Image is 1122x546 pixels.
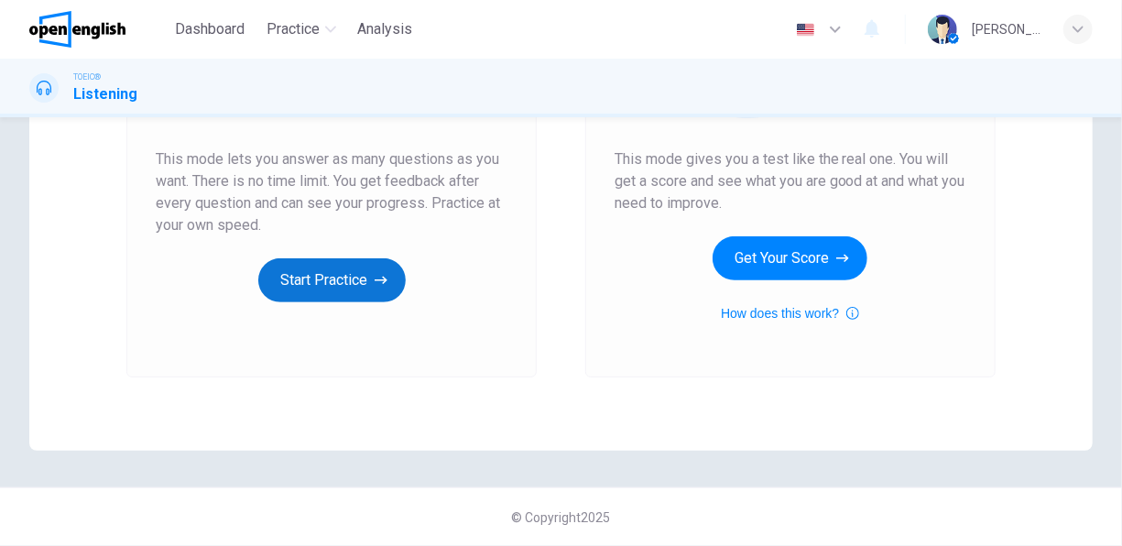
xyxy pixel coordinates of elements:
[29,11,125,48] img: OpenEnglish logo
[175,18,245,40] span: Dashboard
[258,258,406,302] button: Start Practice
[267,18,320,40] span: Practice
[721,302,859,324] button: How does this work?
[512,510,611,525] span: © Copyright 2025
[358,18,413,40] span: Analysis
[168,13,252,46] button: Dashboard
[29,11,168,48] a: OpenEnglish logo
[259,13,343,46] button: Practice
[73,71,101,83] span: TOEIC®
[928,15,957,44] img: Profile picture
[972,18,1041,40] div: [PERSON_NAME]
[794,23,817,37] img: en
[73,83,137,105] h1: Listening
[156,148,507,236] span: This mode lets you answer as many questions as you want. There is no time limit. You get feedback...
[615,148,966,214] span: This mode gives you a test like the real one. You will get a score and see what you are good at a...
[713,236,867,280] button: Get Your Score
[351,13,420,46] button: Analysis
